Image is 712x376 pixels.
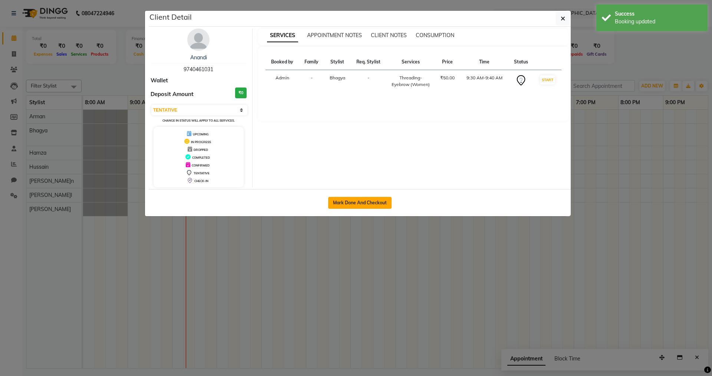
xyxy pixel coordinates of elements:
[184,66,213,73] span: 9740461031
[191,140,211,144] span: IN PROGRESS
[299,70,324,93] td: -
[235,88,247,98] h3: ₹0
[190,54,207,61] a: Anandi
[386,54,435,70] th: Services
[391,75,430,88] div: Threading-Eyebrow (Women)
[509,54,534,70] th: Status
[615,18,702,26] div: Booking updated
[330,75,345,80] span: Bhagya
[371,32,407,39] span: CLIENT NOTES
[266,70,299,93] td: Admin
[328,197,392,209] button: Mark Done And Checkout
[435,54,460,70] th: Price
[151,76,168,85] span: Wallet
[192,164,210,167] span: CONFIRMED
[350,70,386,93] td: -
[162,119,235,122] small: Change in status will apply to all services.
[192,156,210,159] span: COMPLETED
[299,54,324,70] th: Family
[615,10,702,18] div: Success
[267,29,298,42] span: SERVICES
[460,70,509,93] td: 9:30 AM-9:40 AM
[324,54,351,70] th: Stylist
[187,29,210,51] img: avatar
[151,90,194,99] span: Deposit Amount
[540,75,555,85] button: START
[307,32,362,39] span: APPOINTMENT NOTES
[149,11,192,23] h5: Client Detail
[194,148,208,152] span: DROPPED
[460,54,509,70] th: Time
[266,54,299,70] th: Booked by
[439,75,455,81] div: ₹50.00
[194,171,210,175] span: TENTATIVE
[193,132,209,136] span: UPCOMING
[194,179,208,183] span: CHECK-IN
[350,54,386,70] th: Req. Stylist
[416,32,454,39] span: CONSUMPTION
